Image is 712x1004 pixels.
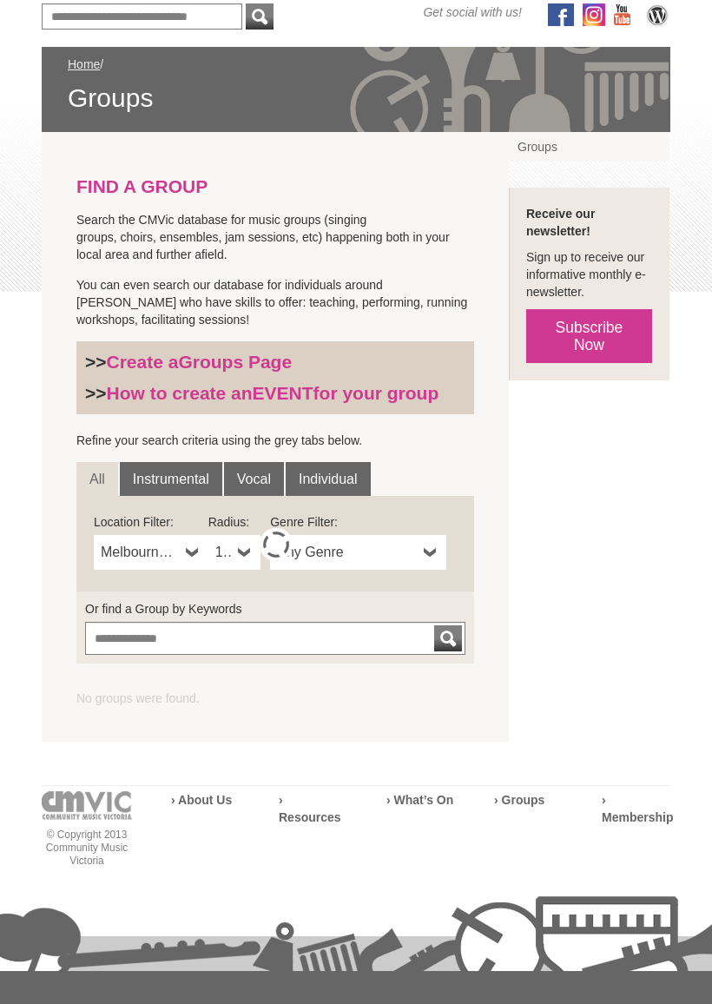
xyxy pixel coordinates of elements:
a: Create aGroups Page [107,352,293,372]
img: icon-instagram.png [583,3,605,26]
p: Search the CMVic database for music groups (singing groups, choirs, ensembles, jam sessions, etc)... [76,211,474,263]
ul: No groups were found. [76,690,474,707]
h3: >> [85,382,465,405]
a: 10km [208,535,260,570]
span: Groups [68,82,644,115]
a: Subscribe Now [526,309,652,363]
h3: >> [85,351,465,373]
span: Any Genre [277,542,417,563]
a: Vocal [224,462,284,497]
a: › Membership [602,793,673,824]
p: Sign up to receive our informative monthly e-newsletter. [526,248,652,301]
span: 10km [215,542,231,563]
span: Get social with us! [423,3,522,21]
a: Individual [286,462,371,497]
label: Or find a Group by Keywords [85,600,465,618]
strong: FIND A GROUP [76,176,208,196]
label: Location Filter: [94,513,208,531]
p: You can even search our database for individuals around [PERSON_NAME] who have skills to offer: t... [76,276,474,328]
label: Genre Filter: [270,513,446,531]
strong: Receive our newsletter! [526,207,595,238]
div: / [68,56,644,115]
a: Instrumental [120,462,222,497]
img: cmvic-logo-footer.png [42,791,132,820]
a: Melbourne CBD [94,535,208,570]
img: CMVic Blog [644,3,670,26]
p: Refine your search criteria using the grey tabs below. [76,432,474,449]
a: › Groups [494,793,544,807]
a: › Resources [279,793,341,824]
a: › What’s On [386,793,453,807]
a: All [76,462,118,497]
label: Radius: [208,513,260,531]
a: Any Genre [270,535,446,570]
strong: Groups Page [178,352,292,372]
a: Groups [509,132,669,162]
strong: EVENT [253,383,313,403]
p: © Copyright 2013 Community Music Victoria [42,829,132,868]
a: › About Us [171,793,232,807]
a: Home [68,57,100,71]
span: Melbourne CBD [101,542,179,563]
a: How to create anEVENTfor your group [107,383,439,403]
